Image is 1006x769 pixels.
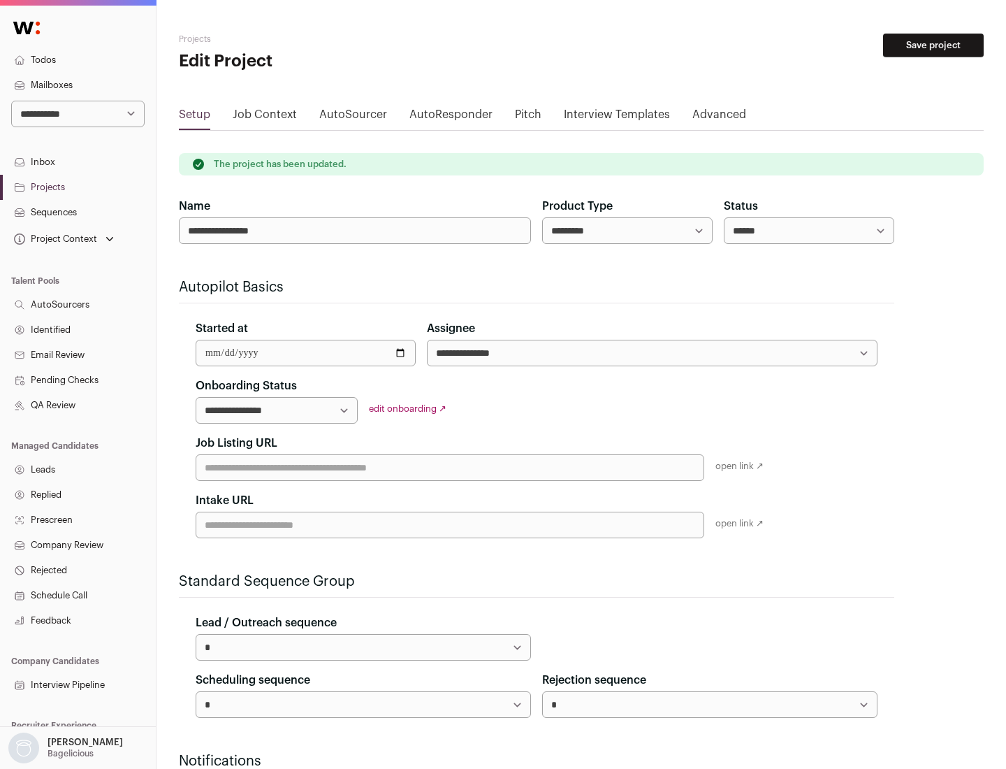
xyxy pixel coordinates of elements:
label: Status [724,198,758,215]
label: Assignee [427,320,475,337]
label: Product Type [542,198,613,215]
button: Open dropdown [6,733,126,763]
a: edit onboarding ↗ [369,404,446,413]
label: Job Listing URL [196,435,277,452]
p: The project has been updated. [214,159,347,170]
label: Scheduling sequence [196,672,310,689]
p: [PERSON_NAME] [48,737,123,748]
h2: Projects [179,34,447,45]
label: Name [179,198,210,215]
label: Onboarding Status [196,378,297,394]
a: Interview Templates [564,106,670,129]
label: Started at [196,320,248,337]
label: Rejection sequence [542,672,646,689]
a: Setup [179,106,210,129]
button: Save project [883,34,984,57]
img: nopic.png [8,733,39,763]
a: AutoSourcer [319,106,387,129]
label: Lead / Outreach sequence [196,615,337,631]
button: Open dropdown [11,229,117,249]
div: Project Context [11,233,97,245]
label: Intake URL [196,492,254,509]
a: Pitch [515,106,541,129]
a: Advanced [692,106,746,129]
p: Bagelicious [48,748,94,759]
h2: Autopilot Basics [179,278,894,297]
a: AutoResponder [409,106,493,129]
h2: Standard Sequence Group [179,572,894,591]
a: Job Context [233,106,297,129]
img: Wellfound [6,14,48,42]
h1: Edit Project [179,50,447,73]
